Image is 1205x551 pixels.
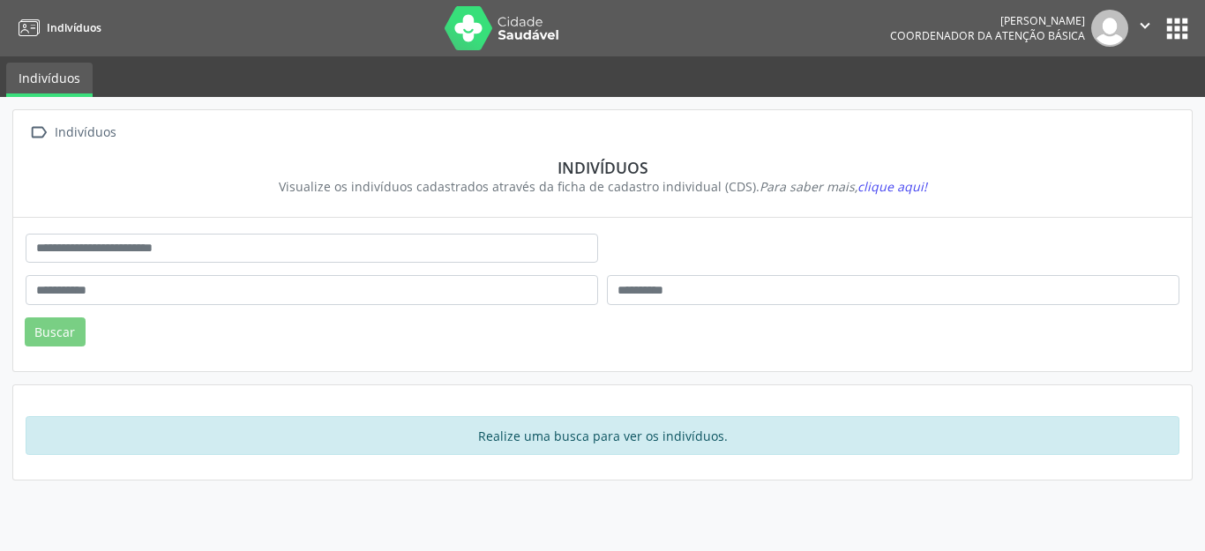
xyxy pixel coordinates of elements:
[26,120,51,145] i: 
[760,178,927,195] i: Para saber mais,
[1128,10,1162,47] button: 
[857,178,927,195] span: clique aqui!
[6,63,93,97] a: Indivíduos
[26,416,1179,455] div: Realize uma busca para ver os indivíduos.
[12,13,101,42] a: Indivíduos
[890,13,1085,28] div: [PERSON_NAME]
[38,158,1167,177] div: Indivíduos
[1162,13,1193,44] button: apps
[1135,16,1155,35] i: 
[38,177,1167,196] div: Visualize os indivíduos cadastrados através da ficha de cadastro individual (CDS).
[1091,10,1128,47] img: img
[51,120,119,145] div: Indivíduos
[47,20,101,35] span: Indivíduos
[890,28,1085,43] span: Coordenador da Atenção Básica
[25,317,86,347] button: Buscar
[26,120,119,145] a:  Indivíduos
